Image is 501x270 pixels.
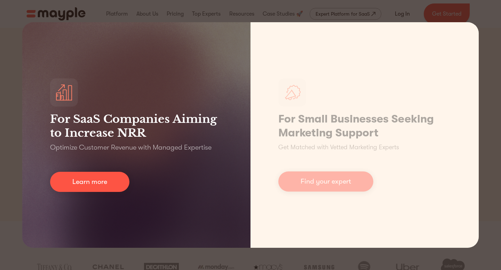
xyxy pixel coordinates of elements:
[278,143,399,152] p: Get Matched with Vetted Marketing Experts
[278,112,451,140] h1: For Small Businesses Seeking Marketing Support
[50,172,129,192] a: Learn more
[278,171,373,192] a: Find your expert
[50,143,212,152] p: Optimize Customer Revenue with Managed Expertise
[50,112,223,140] h3: For SaaS Companies Aiming to Increase NRR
